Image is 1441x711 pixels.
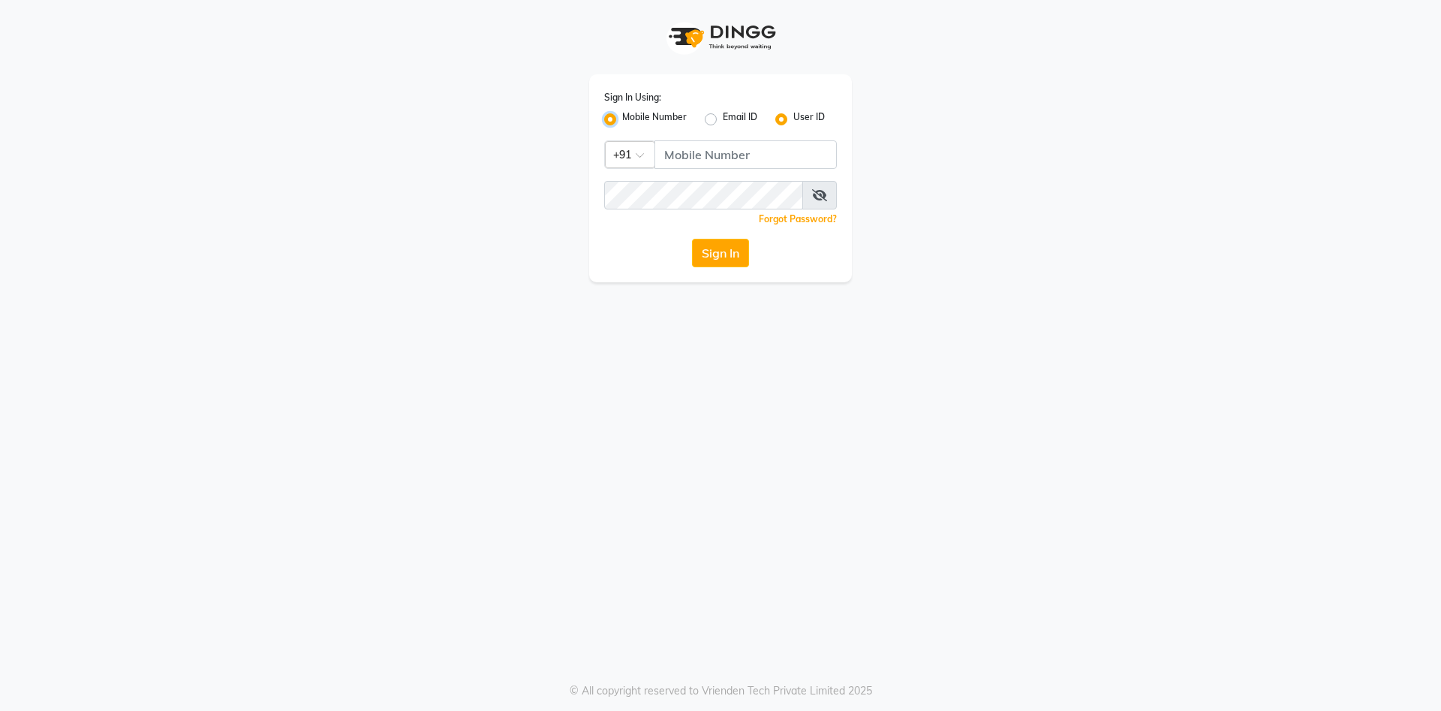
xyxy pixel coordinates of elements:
label: Email ID [723,110,757,128]
input: Username [654,140,837,169]
input: Username [604,181,803,209]
label: Sign In Using: [604,91,661,104]
label: User ID [793,110,825,128]
button: Sign In [692,239,749,267]
label: Mobile Number [622,110,687,128]
a: Forgot Password? [759,213,837,224]
img: logo1.svg [660,15,781,59]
